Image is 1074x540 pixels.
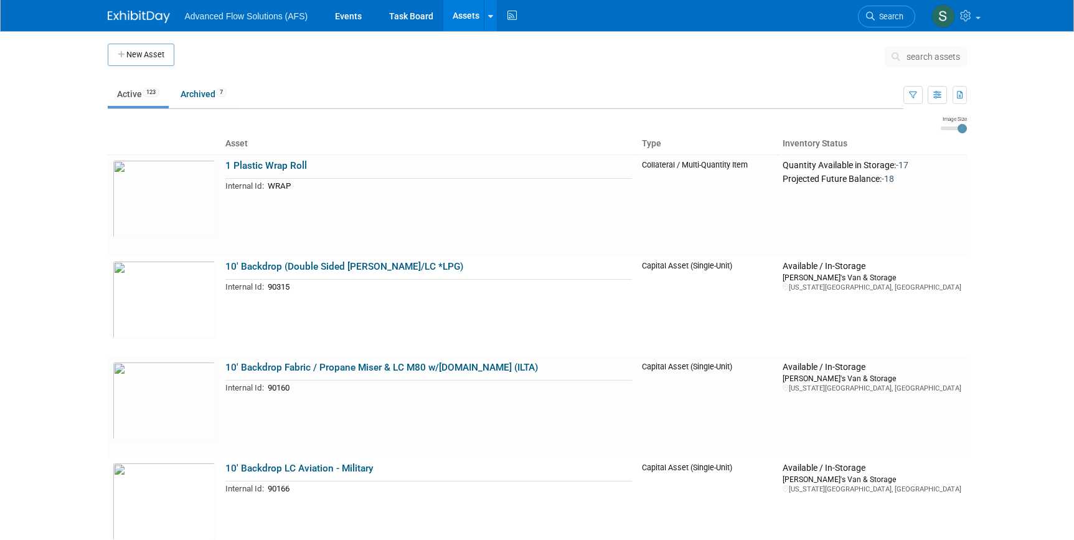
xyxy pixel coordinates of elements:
[264,481,632,496] td: 90166
[896,160,908,170] span: -17
[907,52,960,62] span: search assets
[225,463,374,474] a: 10' Backdrop LC Aviation - Military
[225,381,264,395] td: Internal Id:
[783,463,961,474] div: Available / In-Storage
[225,362,538,373] a: 10' Backdrop Fabric / Propane Miser & LC M80 w/[DOMAIN_NAME] (ILTA)
[931,4,955,28] img: Steve McAnally
[858,6,915,27] a: Search
[783,272,961,283] div: [PERSON_NAME]'s Van & Storage
[783,160,961,171] div: Quantity Available in Storage:
[885,47,967,67] button: search assets
[264,280,632,294] td: 90315
[225,280,264,294] td: Internal Id:
[171,82,236,106] a: Archived7
[783,362,961,373] div: Available / In-Storage
[220,133,637,154] th: Asset
[108,11,170,23] img: ExhibitDay
[637,357,778,458] td: Capital Asset (Single-Unit)
[225,481,264,496] td: Internal Id:
[637,133,778,154] th: Type
[875,12,903,21] span: Search
[783,384,961,393] div: [US_STATE][GEOGRAPHIC_DATA], [GEOGRAPHIC_DATA]
[783,485,961,494] div: [US_STATE][GEOGRAPHIC_DATA], [GEOGRAPHIC_DATA]
[941,115,967,123] div: Image Size
[783,474,961,485] div: [PERSON_NAME]'s Van & Storage
[108,82,169,106] a: Active123
[264,179,632,193] td: WRAP
[882,174,894,184] span: -18
[216,88,227,97] span: 7
[783,283,961,292] div: [US_STATE][GEOGRAPHIC_DATA], [GEOGRAPHIC_DATA]
[783,261,961,272] div: Available / In-Storage
[225,160,307,171] a: 1 Plastic Wrap Roll
[264,381,632,395] td: 90160
[185,11,308,21] span: Advanced Flow Solutions (AFS)
[783,171,961,185] div: Projected Future Balance:
[637,154,778,256] td: Collateral / Multi-Quantity Item
[783,373,961,384] div: [PERSON_NAME]'s Van & Storage
[108,44,174,66] button: New Asset
[637,256,778,357] td: Capital Asset (Single-Unit)
[143,88,159,97] span: 123
[225,179,264,193] td: Internal Id:
[225,261,463,272] a: 10' Backdrop (Double Sided [PERSON_NAME]/LC *LPG)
